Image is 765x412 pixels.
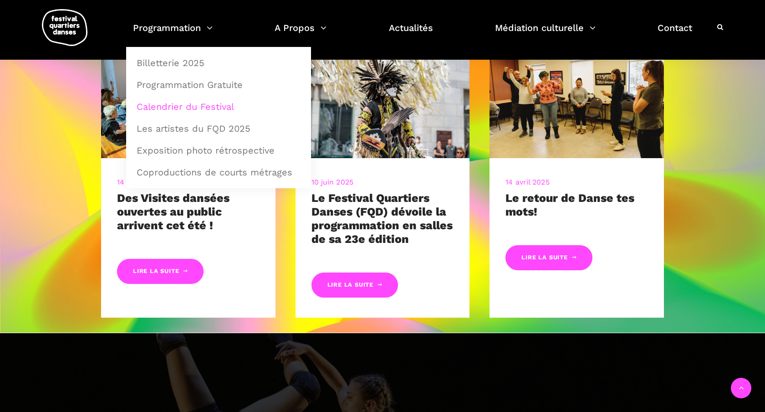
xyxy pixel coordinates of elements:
[275,20,326,47] a: A Propos
[117,191,229,232] a: Des Visites dansées ouvertes au public arrivent cet été !
[133,20,213,47] a: Programmation
[131,52,306,73] a: Billetterie 2025
[490,42,664,158] img: CARI, 8 mars 2023-209
[658,20,692,47] a: Contact
[389,20,433,47] a: Actualités
[505,191,634,218] a: Le retour de Danse tes mots!
[311,273,398,298] a: Lire la suite
[131,74,306,95] a: Programmation Gratuite
[505,178,549,186] a: 14 avril 2025
[117,178,167,186] a: 14 juillet 2025
[101,42,275,158] img: 20240905-9595
[131,96,306,117] a: Calendrier du Festival
[42,9,87,46] img: logo-fqd-med
[131,140,306,161] a: Exposition photo rétrospective
[296,42,470,158] img: R Barbara Diabo 11 crédit Romain Lorraine (30)
[311,191,453,246] a: Le Festival Quartiers Danses (FQD) dévoile la programmation en salles de sa 23e édition
[505,245,592,270] a: Lire la suite
[117,259,204,284] a: Lire la suite
[131,118,306,139] a: Les artistes du FQD 2025
[131,162,306,183] a: Coproductions de courts métrages
[311,178,353,186] a: 10 juin 2025
[495,20,596,47] a: Médiation culturelle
